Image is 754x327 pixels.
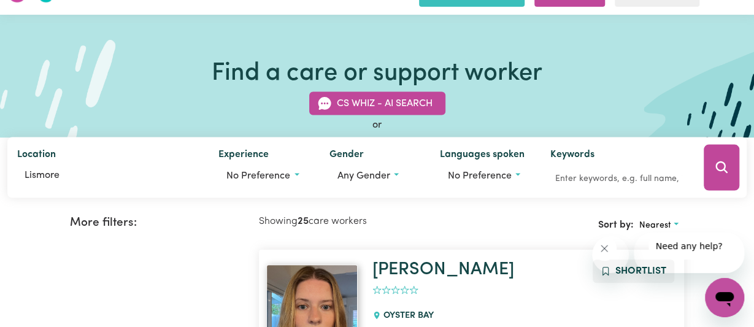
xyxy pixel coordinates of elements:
[372,283,418,298] div: add rating by typing an integer from 0 to 5 or pressing arrow keys
[7,118,747,133] div: or
[218,164,309,188] button: Worker experience options
[448,171,512,181] span: No preference
[218,147,269,164] label: Experience
[634,233,744,273] iframe: Message from company
[337,171,390,181] span: Any gender
[298,217,309,226] b: 25
[17,164,199,187] input: Enter a suburb
[705,278,744,317] iframe: Button to launch messaging window
[550,169,687,188] input: Enter keywords, e.g. full name, interests
[440,147,525,164] label: Languages spoken
[704,145,739,191] button: Search
[329,147,363,164] label: Gender
[70,216,244,230] h2: More filters:
[329,164,420,188] button: Worker gender preference
[598,220,633,230] span: Sort by:
[17,147,56,164] label: Location
[550,147,594,164] label: Keywords
[226,171,290,181] span: No preference
[259,216,471,228] h2: Showing care workers
[639,221,671,230] span: Nearest
[372,261,514,279] a: [PERSON_NAME]
[440,164,531,188] button: Worker language preferences
[592,236,629,273] iframe: Close message
[633,216,683,235] button: Sort search results
[212,59,542,88] h1: Find a care or support worker
[309,92,445,115] button: CS Whiz - AI Search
